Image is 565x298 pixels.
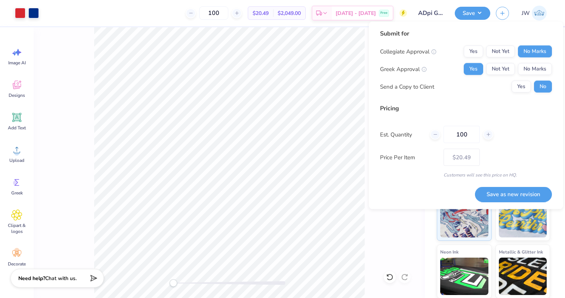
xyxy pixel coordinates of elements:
span: [DATE] - [DATE] [336,9,376,17]
button: Save as new revision [475,187,552,202]
img: Metallic & Glitter Ink [499,258,547,295]
span: Add Text [8,125,26,131]
span: JW [522,9,530,18]
div: Accessibility label [170,279,177,287]
span: Image AI [8,60,26,66]
div: Greek Approval [380,65,427,73]
div: Submit for [380,29,552,38]
img: Standard [440,200,488,237]
button: Yes [464,63,483,75]
span: Metallic & Glitter Ink [499,248,543,256]
label: Est. Quantity [380,130,424,139]
button: No Marks [518,63,552,75]
input: – – [199,6,228,20]
img: Puff Ink [499,200,547,237]
span: Greek [11,190,23,196]
div: Send a Copy to Client [380,82,434,91]
input: – – [444,126,480,143]
button: Not Yet [486,46,515,58]
span: Neon Ink [440,248,459,256]
span: Designs [9,92,25,98]
div: Pricing [380,104,552,113]
span: Upload [9,157,24,163]
strong: Need help? [18,275,45,282]
button: No Marks [518,46,552,58]
button: Yes [464,46,483,58]
div: Collegiate Approval [380,47,436,56]
span: Decorate [8,261,26,267]
button: No [534,81,552,93]
span: $20.49 [253,9,269,17]
span: Clipart & logos [4,222,29,234]
span: Chat with us. [45,275,77,282]
a: JW [518,6,550,21]
button: Save [455,7,490,20]
span: $2,049.00 [278,9,301,17]
span: Free [380,10,388,16]
div: Customers will see this price on HQ. [380,172,552,178]
input: Untitled Design [413,6,449,21]
button: Not Yet [486,63,515,75]
img: Neon Ink [440,258,488,295]
label: Price Per Item [380,153,438,162]
button: Yes [512,81,531,93]
img: Jane White [532,6,547,21]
